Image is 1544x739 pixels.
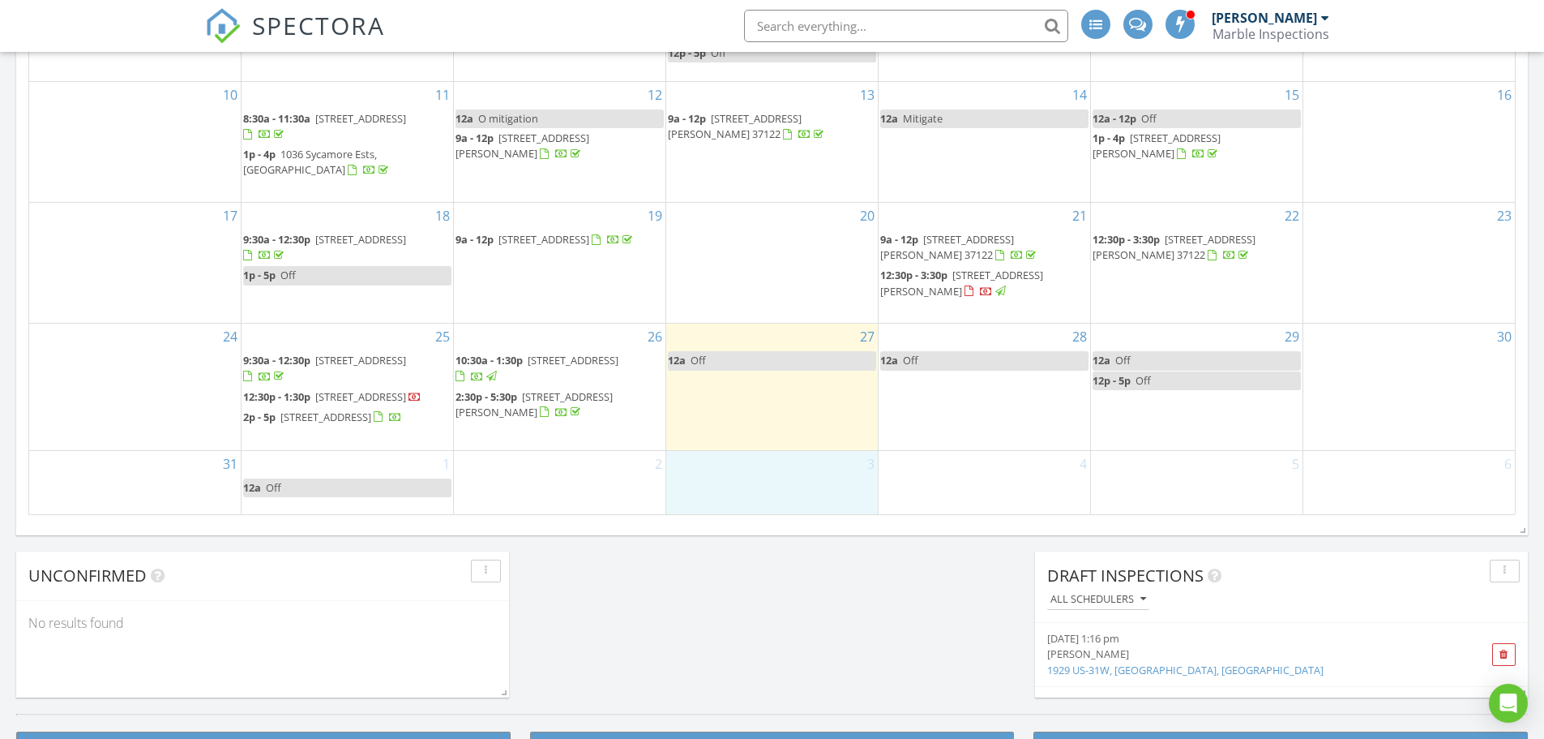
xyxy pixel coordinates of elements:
[652,451,665,477] a: Go to September 2, 2025
[1090,324,1302,450] td: Go to August 29, 2025
[880,268,1043,298] a: 12:30p - 3:30p [STREET_ADDRESS][PERSON_NAME]
[243,232,310,247] span: 9:30a - 12:30p
[1093,131,1125,145] span: 1p - 4p
[878,81,1090,202] td: Go to August 14, 2025
[1494,203,1515,229] a: Go to August 23, 2025
[242,203,454,324] td: Go to August 18, 2025
[243,147,391,177] a: 1p - 4p 1036 Sycamore Ests, [GEOGRAPHIC_DATA]
[315,232,406,247] span: [STREET_ADDRESS]
[456,351,664,386] a: 10:30a - 1:30p [STREET_ADDRESS]
[478,111,538,126] span: O mitigation
[1289,451,1302,477] a: Go to September 5, 2025
[668,111,706,126] span: 9a - 12p
[205,8,241,44] img: The Best Home Inspection Software - Spectora
[1093,232,1255,262] span: [STREET_ADDRESS] [PERSON_NAME] 37122
[1047,663,1324,677] a: 1929 US-31W, [GEOGRAPHIC_DATA], [GEOGRAPHIC_DATA]
[456,129,664,164] a: 9a - 12p [STREET_ADDRESS][PERSON_NAME]
[454,203,666,324] td: Go to August 19, 2025
[1047,631,1438,678] a: [DATE] 1:16 pm [PERSON_NAME] 1929 US-31W, [GEOGRAPHIC_DATA], [GEOGRAPHIC_DATA]
[644,203,665,229] a: Go to August 19, 2025
[1047,565,1204,586] span: Draft Inspections
[1281,324,1302,350] a: Go to August 29, 2025
[857,203,878,229] a: Go to August 20, 2025
[315,111,406,126] span: [STREET_ADDRESS]
[1115,353,1131,367] span: Off
[666,324,879,450] td: Go to August 27, 2025
[666,203,879,324] td: Go to August 20, 2025
[243,389,310,404] span: 12:30p - 1:30p
[878,450,1090,513] td: Go to September 4, 2025
[880,268,947,282] span: 12:30p - 3:30p
[666,81,879,202] td: Go to August 13, 2025
[880,268,1043,298] span: [STREET_ADDRESS][PERSON_NAME]
[243,353,406,383] a: 9:30a - 12:30p [STREET_ADDRESS]
[1213,26,1329,42] div: Marble Inspections
[644,324,665,350] a: Go to August 26, 2025
[456,232,635,247] a: 9a - 12p [STREET_ADDRESS]
[880,111,898,126] span: 12a
[243,351,451,386] a: 9:30a - 12:30p [STREET_ADDRESS]
[220,451,241,477] a: Go to August 31, 2025
[691,353,706,367] span: Off
[243,145,451,180] a: 1p - 4p 1036 Sycamore Ests, [GEOGRAPHIC_DATA]
[220,203,241,229] a: Go to August 17, 2025
[456,232,494,247] span: 9a - 12p
[1090,450,1302,513] td: Go to September 5, 2025
[29,203,242,324] td: Go to August 17, 2025
[498,232,589,247] span: [STREET_ADDRESS]
[668,111,802,141] span: [STREET_ADDRESS] [PERSON_NAME] 37122
[1136,373,1151,388] span: Off
[243,230,451,265] a: 9:30a - 12:30p [STREET_ADDRESS]
[243,410,276,424] span: 2p - 5p
[1281,203,1302,229] a: Go to August 22, 2025
[243,147,377,177] span: 1036 Sycamore Ests, [GEOGRAPHIC_DATA]
[1494,82,1515,108] a: Go to August 16, 2025
[28,565,147,586] span: Unconfirmed
[1076,451,1090,477] a: Go to September 4, 2025
[880,353,898,367] span: 12a
[456,389,613,419] a: 2:30p - 5:30p [STREET_ADDRESS][PERSON_NAME]
[243,111,406,141] a: 8:30a - 11:30a [STREET_ADDRESS]
[220,82,241,108] a: Go to August 10, 2025
[242,81,454,202] td: Go to August 11, 2025
[1281,82,1302,108] a: Go to August 15, 2025
[29,450,242,513] td: Go to August 31, 2025
[243,388,451,407] a: 12:30p - 1:30p [STREET_ADDRESS]
[666,450,879,513] td: Go to September 3, 2025
[668,45,706,60] span: 12p - 5p
[220,324,241,350] a: Go to August 24, 2025
[1494,324,1515,350] a: Go to August 30, 2025
[1093,232,1255,262] a: 12:30p - 3:30p [STREET_ADDRESS] [PERSON_NAME] 37122
[1302,203,1515,324] td: Go to August 23, 2025
[432,324,453,350] a: Go to August 25, 2025
[668,353,686,367] span: 12a
[243,268,276,282] span: 1p - 5p
[280,268,296,282] span: Off
[16,601,509,645] div: No results found
[456,131,589,161] a: 9a - 12p [STREET_ADDRESS][PERSON_NAME]
[1047,695,1438,711] div: [DATE] 9:44 am
[456,230,664,250] a: 9a - 12p [STREET_ADDRESS]
[1047,647,1438,662] div: [PERSON_NAME]
[280,410,371,424] span: [STREET_ADDRESS]
[668,110,876,144] a: 9a - 12p [STREET_ADDRESS] [PERSON_NAME] 37122
[205,22,385,56] a: SPECTORA
[1489,684,1528,723] div: Open Intercom Messenger
[880,230,1088,265] a: 9a - 12p [STREET_ADDRESS] [PERSON_NAME] 37122
[266,480,281,495] span: Off
[857,82,878,108] a: Go to August 13, 2025
[243,410,402,424] a: 2p - 5p [STREET_ADDRESS]
[903,353,918,367] span: Off
[878,203,1090,324] td: Go to August 21, 2025
[456,353,618,383] a: 10:30a - 1:30p [STREET_ADDRESS]
[242,324,454,450] td: Go to August 25, 2025
[1069,324,1090,350] a: Go to August 28, 2025
[1069,203,1090,229] a: Go to August 21, 2025
[243,111,310,126] span: 8:30a - 11:30a
[243,110,451,144] a: 8:30a - 11:30a [STREET_ADDRESS]
[29,81,242,202] td: Go to August 10, 2025
[1302,450,1515,513] td: Go to September 6, 2025
[1093,131,1221,161] span: [STREET_ADDRESS][PERSON_NAME]
[1093,129,1301,164] a: 1p - 4p [STREET_ADDRESS][PERSON_NAME]
[1501,451,1515,477] a: Go to September 6, 2025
